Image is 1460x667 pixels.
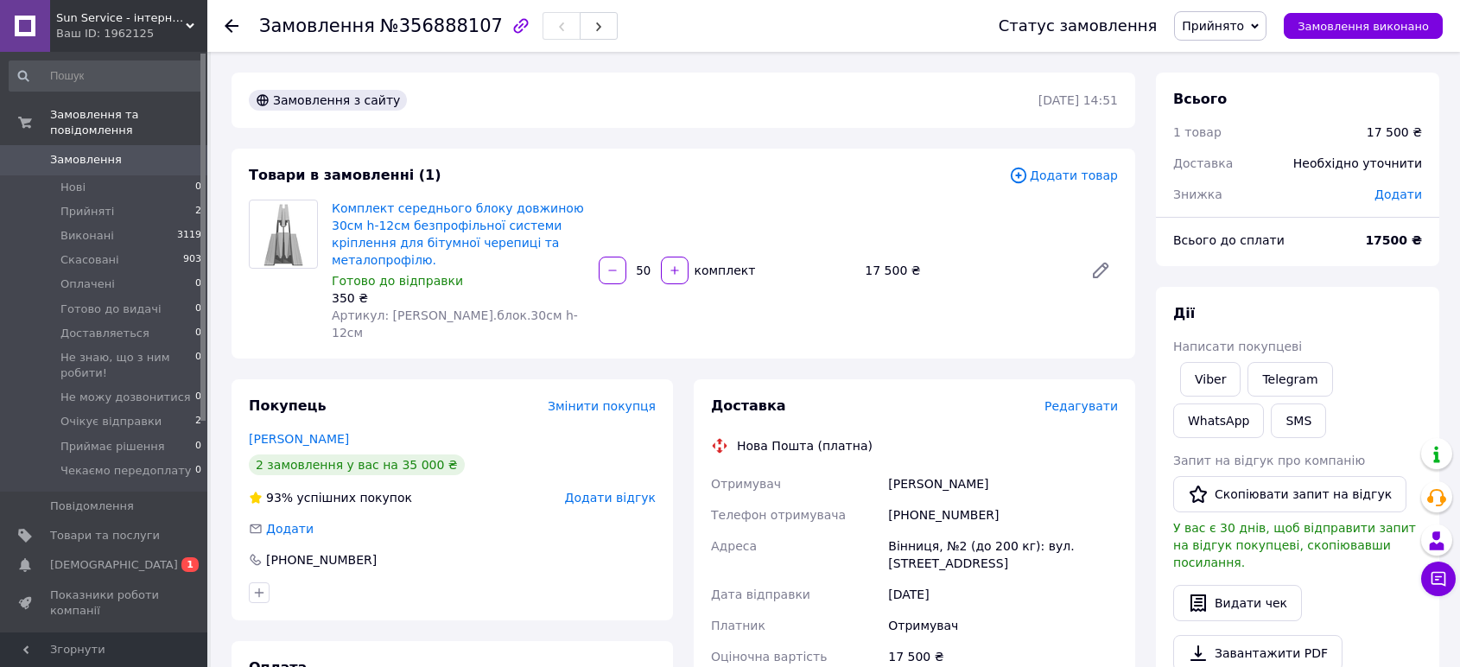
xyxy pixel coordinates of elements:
[885,468,1121,499] div: [PERSON_NAME]
[60,276,115,292] span: Оплачені
[60,302,162,317] span: Готово до видачі
[177,228,201,244] span: 3119
[1173,340,1302,353] span: Написати покупцеві
[548,399,656,413] span: Змінити покупця
[225,17,238,35] div: Повернутися назад
[266,522,314,536] span: Додати
[1365,233,1422,247] b: 17500 ₴
[249,454,465,475] div: 2 замовлення у вас на 35 000 ₴
[332,289,585,307] div: 350 ₴
[885,499,1121,530] div: [PHONE_NUMBER]
[711,397,786,414] span: Доставка
[1173,125,1222,139] span: 1 товар
[60,204,114,219] span: Прийняті
[1284,13,1443,39] button: Замовлення виконано
[1247,362,1332,397] a: Telegram
[249,90,407,111] div: Замовлення з сайту
[50,152,122,168] span: Замовлення
[195,302,201,317] span: 0
[1421,562,1456,596] button: Чат з покупцем
[195,414,201,429] span: 2
[50,528,160,543] span: Товари та послуги
[885,579,1121,610] div: [DATE]
[195,390,201,405] span: 0
[195,276,201,292] span: 0
[1173,156,1233,170] span: Доставка
[1173,305,1195,321] span: Дії
[1173,585,1302,621] button: Видати чек
[50,499,134,514] span: Повідомлення
[711,477,781,491] span: Отримувач
[1173,521,1416,569] span: У вас є 30 днів, щоб відправити запит на відгук покупцеві, скопіювавши посилання.
[711,508,846,522] span: Телефон отримувача
[50,557,178,573] span: [DEMOGRAPHIC_DATA]
[1298,20,1429,33] span: Замовлення виконано
[60,463,192,479] span: Чекаємо передоплату
[1367,124,1422,141] div: 17 500 ₴
[50,588,160,619] span: Показники роботи компанії
[195,326,201,341] span: 0
[195,463,201,479] span: 0
[999,17,1158,35] div: Статус замовлення
[565,491,656,505] span: Додати відгук
[249,489,412,506] div: успішних покупок
[1173,454,1365,467] span: Запит на відгук про компанію
[195,350,201,381] span: 0
[332,274,463,288] span: Готово до відправки
[733,437,877,454] div: Нова Пошта (платна)
[9,60,203,92] input: Пошук
[1173,476,1406,512] button: Скопіювати запит на відгук
[1173,233,1285,247] span: Всього до сплати
[195,180,201,195] span: 0
[259,16,375,36] span: Замовлення
[1180,362,1241,397] a: Viber
[1044,399,1118,413] span: Редагувати
[858,258,1076,283] div: 17 500 ₴
[60,180,86,195] span: Нові
[60,350,195,381] span: Не знаю, що з ним робити!
[56,26,207,41] div: Ваш ID: 1962125
[181,557,199,572] span: 1
[195,439,201,454] span: 0
[50,107,207,138] span: Замовлення та повідомлення
[263,200,303,268] img: Комплект середнього блоку довжиною 30см h-12см безпрофільної системи кріплення для бітумної череп...
[332,201,584,267] a: Комплект середнього блоку довжиною 30см h-12см безпрофільної системи кріплення для бітумної череп...
[1009,166,1118,185] span: Додати товар
[195,204,201,219] span: 2
[183,252,201,268] span: 903
[60,439,165,454] span: Приймає рішення
[1083,253,1118,288] a: Редагувати
[60,228,114,244] span: Виконані
[60,414,162,429] span: Очікує відправки
[1038,93,1118,107] time: [DATE] 14:51
[266,491,293,505] span: 93%
[1173,91,1227,107] span: Всього
[711,539,757,553] span: Адреса
[60,326,149,341] span: Доставляеться
[690,262,758,279] div: комплект
[711,619,765,632] span: Платник
[264,551,378,569] div: [PHONE_NUMBER]
[56,10,186,26] span: Sun Service - інтернет-магазин
[332,308,578,340] span: Артикул: [PERSON_NAME].блок.30см h-12см
[60,252,119,268] span: Скасовані
[711,650,827,664] span: Оціночна вартість
[1374,187,1422,201] span: Додати
[60,390,191,405] span: Не можу дозвонитися
[1173,187,1222,201] span: Знижка
[249,397,327,414] span: Покупець
[249,167,441,183] span: Товари в замовленні (1)
[1283,144,1432,182] div: Необхідно уточнити
[249,432,349,446] a: [PERSON_NAME]
[885,530,1121,579] div: Вінниця, №2 (до 200 кг): вул. [STREET_ADDRESS]
[380,16,503,36] span: №356888107
[1271,403,1326,438] button: SMS
[1182,19,1244,33] span: Прийнято
[885,610,1121,641] div: Отримувач
[711,588,810,601] span: Дата відправки
[1173,403,1264,438] a: WhatsApp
